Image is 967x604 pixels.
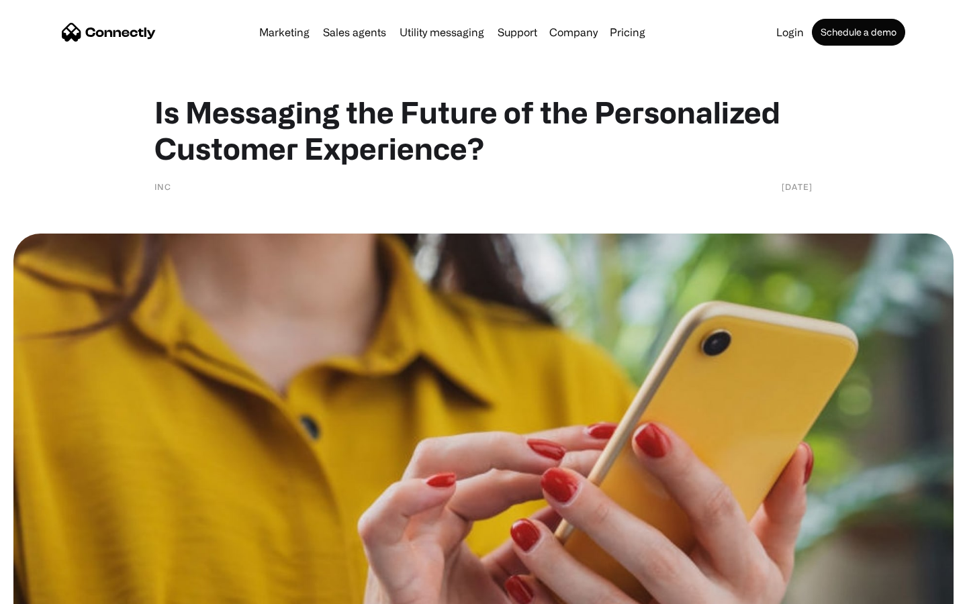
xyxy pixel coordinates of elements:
[492,27,543,38] a: Support
[13,581,81,599] aside: Language selected: English
[812,19,905,46] a: Schedule a demo
[27,581,81,599] ul: Language list
[394,27,490,38] a: Utility messaging
[782,180,813,193] div: [DATE]
[771,27,809,38] a: Login
[154,94,813,166] h1: Is Messaging the Future of the Personalized Customer Experience?
[154,180,171,193] div: Inc
[254,27,315,38] a: Marketing
[549,23,598,42] div: Company
[318,27,392,38] a: Sales agents
[604,27,651,38] a: Pricing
